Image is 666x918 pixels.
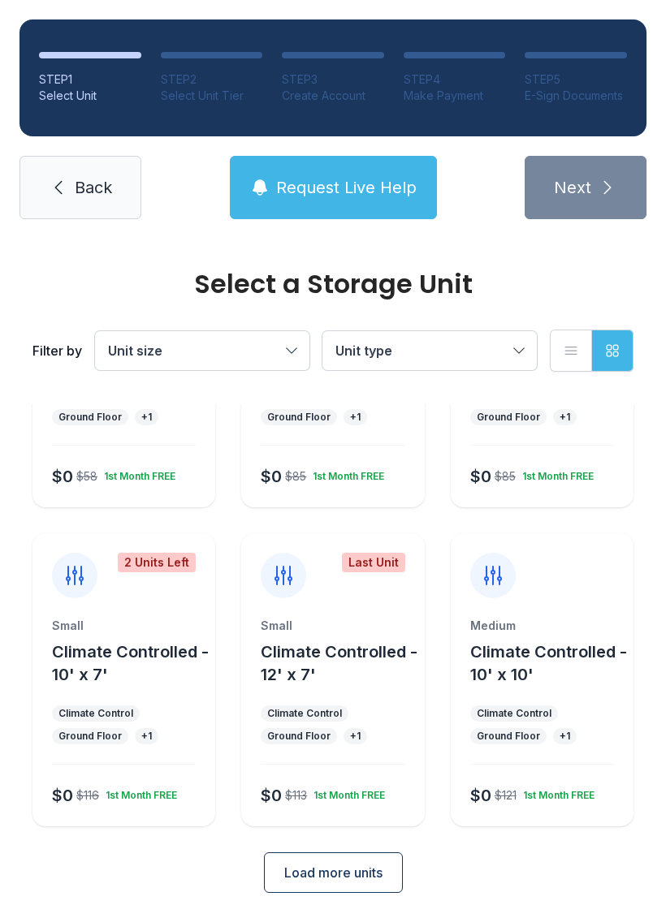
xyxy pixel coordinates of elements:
[350,730,361,743] div: + 1
[350,411,361,424] div: + 1
[58,411,122,424] div: Ground Floor
[276,176,417,199] span: Request Live Help
[307,782,385,802] div: 1st Month FREE
[52,784,73,807] div: $0
[52,618,196,634] div: Small
[267,730,331,743] div: Ground Floor
[284,863,383,882] span: Load more units
[76,787,99,804] div: $116
[495,787,517,804] div: $121
[261,784,282,807] div: $0
[97,463,175,483] div: 1st Month FREE
[470,640,627,686] button: Climate Controlled - 10' x 10'
[560,730,570,743] div: + 1
[261,640,417,686] button: Climate Controlled - 12' x 7'
[477,707,551,720] div: Climate Control
[108,343,162,359] span: Unit size
[554,176,591,199] span: Next
[404,71,506,88] div: STEP 4
[58,707,133,720] div: Climate Control
[32,271,634,297] div: Select a Storage Unit
[560,411,570,424] div: + 1
[52,642,209,684] span: Climate Controlled - 10' x 7'
[335,343,392,359] span: Unit type
[52,640,209,686] button: Climate Controlled - 10' x 7'
[322,331,537,370] button: Unit type
[261,618,404,634] div: Small
[76,468,97,485] div: $58
[516,463,594,483] div: 1st Month FREE
[306,463,384,483] div: 1st Month FREE
[477,411,540,424] div: Ground Floor
[470,465,491,488] div: $0
[404,88,506,104] div: Make Payment
[39,71,141,88] div: STEP 1
[282,71,384,88] div: STEP 3
[58,730,122,743] div: Ground Floor
[161,88,263,104] div: Select Unit Tier
[495,468,516,485] div: $85
[75,176,112,199] span: Back
[477,730,540,743] div: Ground Floor
[261,642,417,684] span: Climate Controlled - 12' x 7'
[525,88,627,104] div: E-Sign Documents
[267,411,331,424] div: Ground Floor
[39,88,141,104] div: Select Unit
[267,707,342,720] div: Climate Control
[282,88,384,104] div: Create Account
[95,331,309,370] button: Unit size
[285,468,306,485] div: $85
[141,730,152,743] div: + 1
[342,553,405,572] div: Last Unit
[52,465,73,488] div: $0
[525,71,627,88] div: STEP 5
[470,618,614,634] div: Medium
[470,642,627,684] span: Climate Controlled - 10' x 10'
[517,782,595,802] div: 1st Month FREE
[161,71,263,88] div: STEP 2
[285,787,307,804] div: $113
[141,411,152,424] div: + 1
[118,553,196,572] div: 2 Units Left
[470,784,491,807] div: $0
[99,782,177,802] div: 1st Month FREE
[261,465,282,488] div: $0
[32,341,82,360] div: Filter by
